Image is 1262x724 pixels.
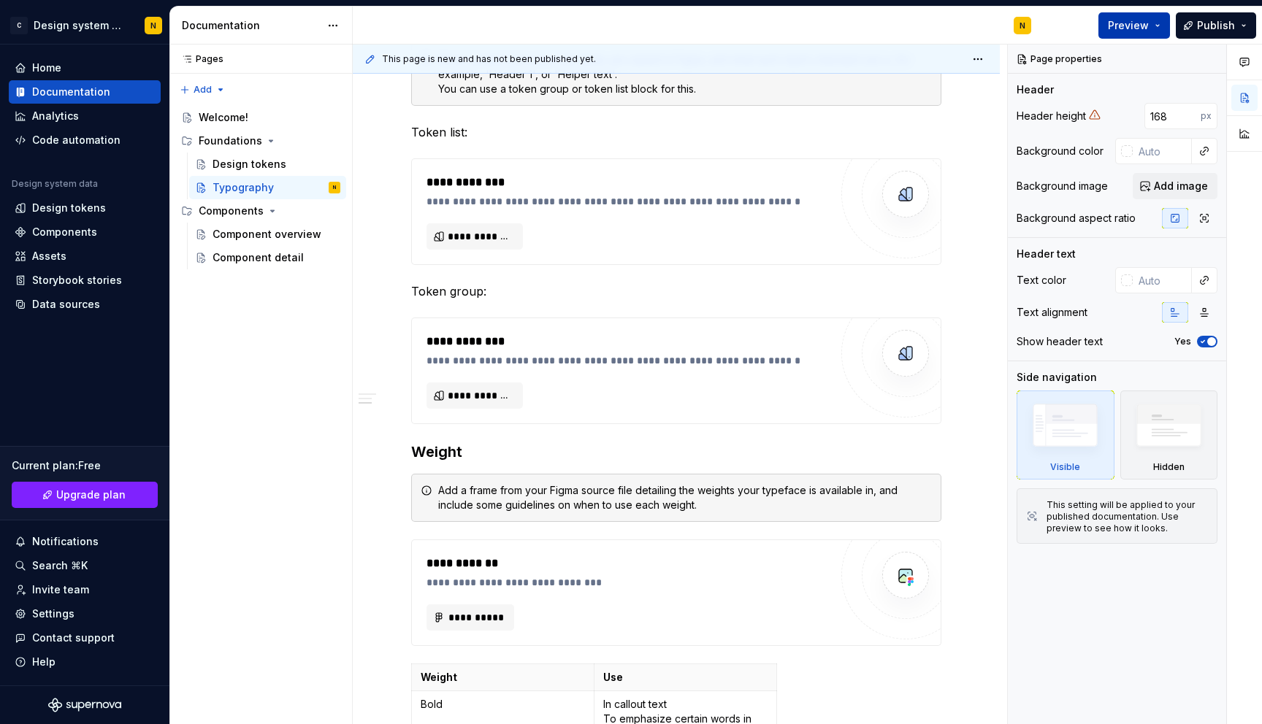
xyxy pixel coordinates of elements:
[1017,273,1066,288] div: Text color
[189,223,346,246] a: Component overview
[9,269,161,292] a: Storybook stories
[32,61,61,75] div: Home
[1176,12,1256,39] button: Publish
[9,80,161,104] a: Documentation
[9,530,161,553] button: Notifications
[1017,179,1108,193] div: Background image
[1017,247,1076,261] div: Header text
[9,578,161,601] a: Invite team
[1133,138,1192,164] input: Auto
[32,655,56,669] div: Help
[9,293,161,316] a: Data sources
[1174,336,1191,347] label: Yes
[1017,370,1097,385] div: Side navigation
[56,488,126,502] span: Upgrade plan
[1197,18,1235,33] span: Publish
[32,249,66,263] div: Assets
[9,56,161,80] a: Home
[1017,211,1136,226] div: Background aspect ratio
[199,110,248,125] div: Welcome!
[9,626,161,650] button: Contact support
[9,602,161,625] a: Settings
[175,80,230,100] button: Add
[32,109,79,123] div: Analytics
[603,670,768,685] p: Use
[189,153,346,176] a: Design tokens
[12,482,158,508] a: Upgrade plan
[421,697,585,712] p: Bold
[1047,499,1208,534] div: This setting will be applied to your published documentation. Use preview to see how it looks.
[1133,267,1192,293] input: Auto
[32,201,106,215] div: Design tokens
[32,582,89,597] div: Invite team
[1201,110,1212,122] p: px
[1153,461,1185,473] div: Hidden
[175,106,346,129] a: Welcome!
[9,244,161,268] a: Assets
[1120,390,1218,480] div: Hidden
[1144,103,1201,129] input: Auto
[199,204,264,218] div: Components
[411,123,941,141] p: Token list:
[9,650,161,674] button: Help
[1017,144,1104,158] div: Background color
[213,250,304,265] div: Component detail
[32,558,88,573] div: Search ⌘K
[150,20,156,31] div: N
[12,458,158,473] div: Current plan : Free
[9,196,161,220] a: Design tokens
[32,225,97,239] div: Components
[1017,82,1054,97] div: Header
[189,246,346,269] a: Component detail
[32,85,110,99] div: Documentation
[438,483,932,512] div: Add a frame from your Figma source file detailing the weights your typeface is available in, and ...
[32,631,115,645] div: Contact support
[175,199,346,223] div: Components
[1108,18,1149,33] span: Preview
[411,282,941,300] p: Token group:
[1098,12,1170,39] button: Preview
[32,133,121,147] div: Code automation
[411,442,941,462] h3: Weight
[213,157,286,172] div: Design tokens
[1017,109,1086,123] div: Header height
[182,18,320,33] div: Documentation
[32,297,100,312] div: Data sources
[438,53,932,96] div: Show readers how your font styles are named in Figma, and what each style’s intended use is, for ...
[421,670,585,685] p: Weight
[382,53,596,65] span: This page is new and has not been published yet.
[333,180,336,195] div: N
[34,18,127,33] div: Design system name
[175,129,346,153] div: Foundations
[1020,20,1025,31] div: N
[1133,173,1217,199] button: Add image
[194,84,212,96] span: Add
[213,227,321,242] div: Component overview
[48,698,121,712] svg: Supernova Logo
[9,554,161,577] button: Search ⌘K
[175,53,223,65] div: Pages
[1050,461,1080,473] div: Visible
[32,534,99,549] div: Notifications
[1017,334,1103,349] div: Show header text
[9,128,161,152] a: Code automation
[1017,390,1114,480] div: Visible
[189,176,346,199] a: TypographyN
[1017,305,1087,320] div: Text alignment
[175,106,346,269] div: Page tree
[32,273,122,288] div: Storybook stories
[9,104,161,128] a: Analytics
[32,606,74,621] div: Settings
[12,178,98,190] div: Design system data
[213,180,274,195] div: Typography
[10,17,28,34] div: C
[3,9,167,41] button: CDesign system nameN
[199,134,262,148] div: Foundations
[1154,179,1208,193] span: Add image
[9,220,161,244] a: Components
